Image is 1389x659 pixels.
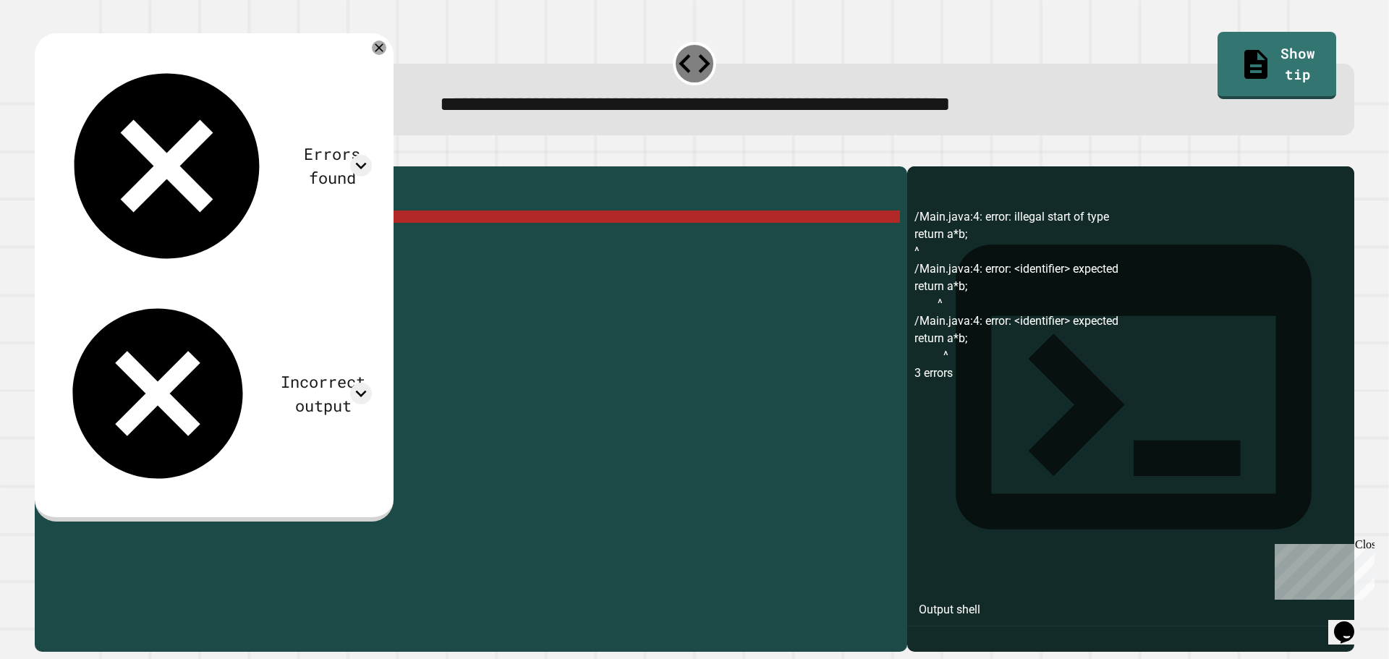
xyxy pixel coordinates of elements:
div: Chat with us now!Close [6,6,100,92]
div: Errors found [292,142,372,190]
a: Show tip [1218,32,1335,98]
div: /Main.java:4: error: illegal start of type return a*b; ^ /Main.java:4: error: <identifier> expect... [914,208,1347,652]
iframe: chat widget [1328,601,1375,645]
iframe: chat widget [1269,538,1375,600]
div: Incorrect output [275,370,372,417]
